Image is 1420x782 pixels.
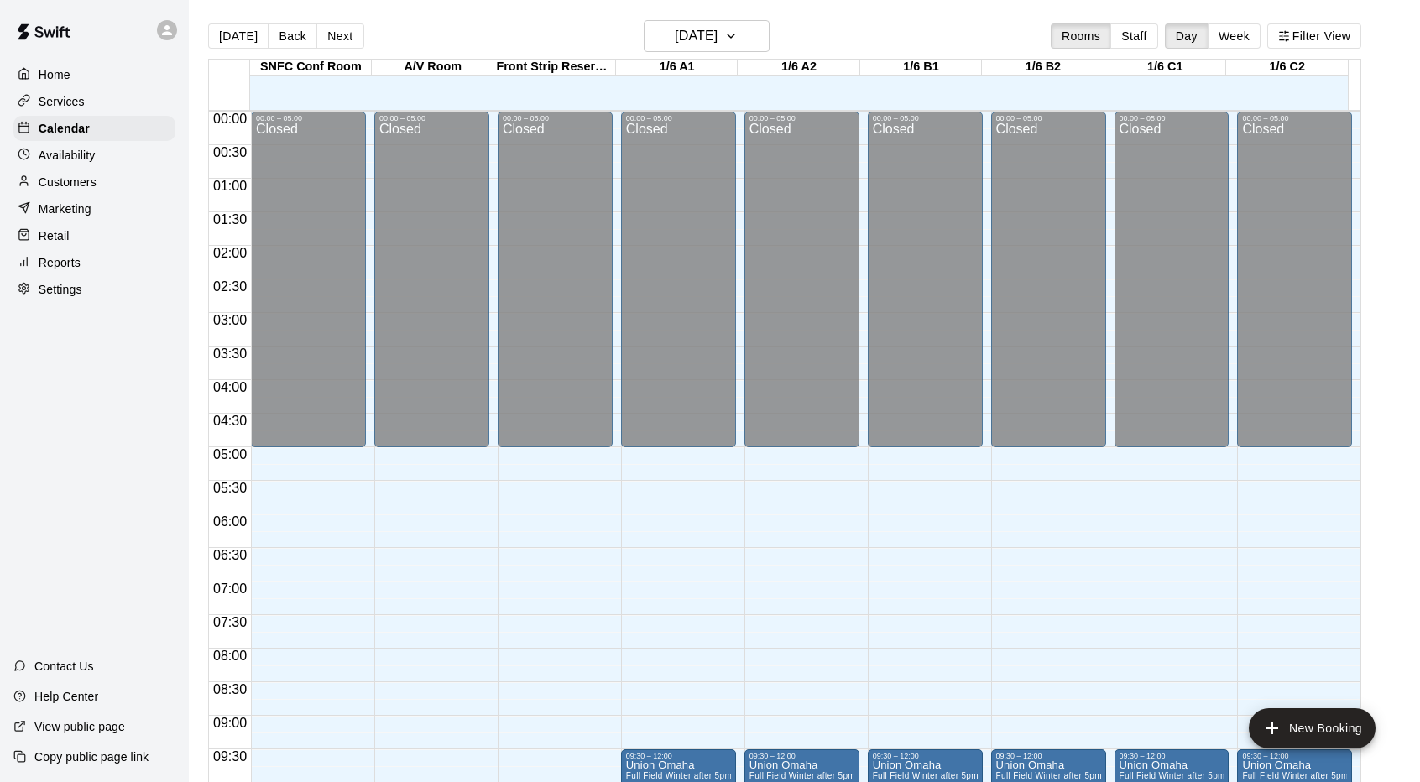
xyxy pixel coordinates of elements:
p: Reports [39,254,81,271]
div: 00:00 – 05:00 [873,114,978,123]
button: Next [316,23,363,49]
div: 09:30 – 12:00 [1120,752,1224,760]
p: Copy public page link [34,748,149,765]
div: 00:00 – 05:00: Closed [744,112,859,447]
div: Closed [873,123,978,453]
button: [DATE] [644,20,770,52]
div: Closed [1120,123,1224,453]
button: Rooms [1051,23,1111,49]
div: 09:30 – 12:00 [749,752,854,760]
span: 03:30 [209,347,251,361]
a: Availability [13,143,175,168]
span: Full Field Winter after 5pm or weekends SNFC or [GEOGRAPHIC_DATA] [749,771,1041,780]
span: 04:00 [209,380,251,394]
div: 00:00 – 05:00: Closed [498,112,613,447]
span: 06:00 [209,514,251,529]
p: Marketing [39,201,91,217]
div: 00:00 – 05:00: Closed [991,112,1106,447]
button: [DATE] [208,23,269,49]
p: Retail [39,227,70,244]
button: Day [1165,23,1209,49]
div: 09:30 – 12:00 [1242,752,1347,760]
span: 02:00 [209,246,251,260]
span: 08:00 [209,649,251,663]
div: 09:30 – 12:00 [626,752,731,760]
a: Settings [13,277,175,302]
span: 00:00 [209,112,251,126]
div: 00:00 – 05:00: Closed [1237,112,1352,447]
span: 04:30 [209,414,251,428]
div: SNFC Conf Room [250,60,372,76]
a: Home [13,62,175,87]
div: 00:00 – 05:00 [256,114,361,123]
span: 08:30 [209,682,251,696]
a: Marketing [13,196,175,222]
span: 07:30 [209,615,251,629]
button: Filter View [1267,23,1361,49]
div: 09:30 – 12:00 [873,752,978,760]
div: 1/6 C2 [1226,60,1348,76]
a: Retail [13,223,175,248]
span: 01:30 [209,212,251,227]
span: 00:30 [209,145,251,159]
button: add [1249,708,1376,748]
p: Contact Us [34,658,94,675]
a: Reports [13,250,175,275]
div: 00:00 – 05:00 [1242,114,1347,123]
div: 00:00 – 05:00: Closed [251,112,366,447]
div: Closed [1242,123,1347,453]
span: Full Field Winter after 5pm or weekends SNFC or [GEOGRAPHIC_DATA] [1120,771,1411,780]
div: 00:00 – 05:00 [749,114,854,123]
span: 03:00 [209,313,251,327]
div: A/V Room [372,60,493,76]
div: 1/6 C1 [1104,60,1226,76]
p: Settings [39,281,82,298]
span: Full Field Winter after 5pm or weekends SNFC or [GEOGRAPHIC_DATA] [626,771,917,780]
div: 00:00 – 05:00 [1120,114,1224,123]
div: Closed [379,123,484,453]
button: Staff [1110,23,1158,49]
span: 07:00 [209,581,251,596]
span: 05:30 [209,481,251,495]
div: 1/6 A2 [738,60,859,76]
div: Closed [749,123,854,453]
div: Closed [996,123,1101,453]
div: Front Strip Reservation [493,60,615,76]
div: 1/6 B2 [982,60,1104,76]
div: 00:00 – 05:00 [503,114,608,123]
p: View public page [34,718,125,735]
div: 00:00 – 05:00 [996,114,1101,123]
h6: [DATE] [675,24,718,48]
div: 00:00 – 05:00 [379,114,484,123]
p: Calendar [39,120,90,137]
div: 00:00 – 05:00: Closed [868,112,983,447]
p: Help Center [34,688,98,705]
div: 1/6 B1 [860,60,982,76]
div: Closed [626,123,731,453]
span: 01:00 [209,179,251,193]
p: Customers [39,174,97,190]
a: Customers [13,169,175,195]
a: Calendar [13,116,175,141]
span: 02:30 [209,279,251,294]
div: 1/6 A1 [616,60,738,76]
div: 00:00 – 05:00: Closed [1115,112,1229,447]
p: Availability [39,147,96,164]
a: Services [13,89,175,114]
span: 05:00 [209,447,251,461]
div: 00:00 – 05:00: Closed [621,112,736,447]
button: Back [268,23,317,49]
button: Week [1208,23,1261,49]
span: 09:00 [209,716,251,730]
span: Full Field Winter after 5pm or weekends SNFC or [GEOGRAPHIC_DATA] [873,771,1164,780]
div: 00:00 – 05:00: Closed [374,112,489,447]
span: Full Field Winter after 5pm or weekends SNFC or [GEOGRAPHIC_DATA] [996,771,1287,780]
